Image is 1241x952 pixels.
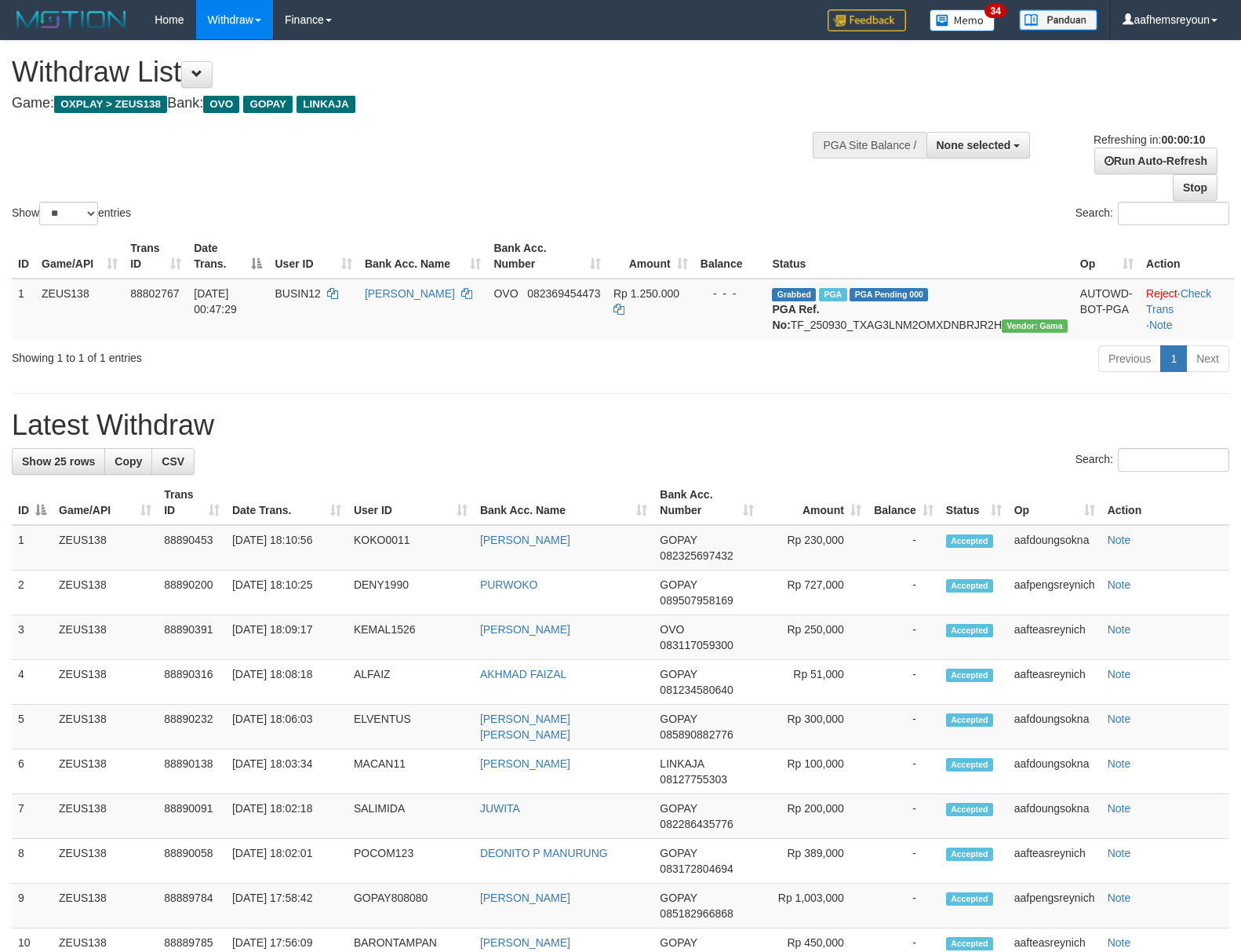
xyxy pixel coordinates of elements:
[226,525,348,571] td: [DATE] 18:10:56
[760,480,868,525] th: Amount: activate to sort column ascending
[946,892,993,906] span: Accepted
[130,287,179,300] span: 88802767
[760,571,868,615] td: Rp 727,000
[53,525,158,571] td: ZEUS138
[660,578,697,591] span: GOPAY
[1008,884,1101,928] td: aafpengsreynich
[1108,668,1131,680] a: Note
[1146,287,1211,316] a: Check Trans
[53,839,158,884] td: ZEUS138
[12,410,1229,441] h1: Latest Withdraw
[1108,936,1131,949] a: Note
[226,794,348,839] td: [DATE] 18:02:18
[813,132,926,159] div: PGA Site Balance /
[226,660,348,705] td: [DATE] 18:08:18
[660,639,733,651] span: Copy 083117059300 to clipboard
[53,750,158,794] td: ZEUS138
[660,713,697,725] span: GOPAY
[12,884,53,928] td: 9
[275,287,320,300] span: BUSIN12
[480,847,608,859] a: DEONITO P MANURUNG
[54,96,167,113] span: OXPLAY > ZEUS138
[53,705,158,750] td: ZEUS138
[1160,345,1187,372] a: 1
[1108,534,1131,546] a: Note
[158,839,226,884] td: 88890058
[53,884,158,928] td: ZEUS138
[527,287,600,300] span: Copy 082369454473 to clipboard
[946,669,993,682] span: Accepted
[946,803,993,816] span: Accepted
[766,234,1073,279] th: Status
[22,455,95,468] span: Show 25 rows
[850,288,928,301] span: PGA Pending
[35,279,124,339] td: ZEUS138
[760,839,868,884] td: Rp 389,000
[1108,623,1131,636] a: Note
[1008,615,1101,660] td: aafteasreynich
[12,750,53,794] td: 6
[104,448,152,475] a: Copy
[158,750,226,794] td: 88890138
[12,8,131,31] img: MOTION_logo.png
[937,139,1011,151] span: None selected
[12,234,35,279] th: ID
[158,571,226,615] td: 88890200
[868,615,940,660] td: -
[660,623,684,636] span: OVO
[1075,202,1229,225] label: Search:
[660,549,733,562] span: Copy 082325697432 to clipboard
[660,534,697,546] span: GOPAY
[12,96,812,111] h4: Game: Bank:
[946,579,993,593] span: Accepted
[12,839,53,884] td: 8
[226,839,348,884] td: [DATE] 18:02:01
[613,287,679,300] span: Rp 1.250.000
[474,480,653,525] th: Bank Acc. Name: activate to sort column ascending
[760,794,868,839] td: Rp 200,000
[694,234,766,279] th: Balance
[226,571,348,615] td: [DATE] 18:10:25
[868,794,940,839] td: -
[12,525,53,571] td: 1
[348,705,474,750] td: ELVENTUS
[660,936,697,949] span: GOPAY
[1008,480,1101,525] th: Op: activate to sort column ascending
[828,9,906,31] img: Feedback.jpg
[358,234,488,279] th: Bank Acc. Name: activate to sort column ascending
[226,615,348,660] td: [DATE] 18:09:17
[868,571,940,615] td: -
[760,615,868,660] td: Rp 250,000
[12,571,53,615] td: 2
[1108,757,1131,770] a: Note
[348,480,474,525] th: User ID: activate to sort column ascending
[660,728,733,741] span: Copy 085890882776 to clipboard
[480,892,570,904] a: [PERSON_NAME]
[660,892,697,904] span: GOPAY
[760,705,868,750] td: Rp 300,000
[1108,578,1131,591] a: Note
[226,884,348,928] td: [DATE] 17:58:42
[53,794,158,839] td: ZEUS138
[660,594,733,607] span: Copy 089507958169 to clipboard
[1173,174,1217,201] a: Stop
[1140,234,1234,279] th: Action
[1098,345,1161,372] a: Previous
[1008,750,1101,794] td: aafdoungsokna
[760,884,868,928] td: Rp 1,003,000
[660,907,733,920] span: Copy 085182966868 to clipboard
[1008,525,1101,571] td: aafdoungsokna
[1108,713,1131,725] a: Note
[158,480,226,525] th: Trans ID: activate to sort column ascending
[660,847,697,859] span: GOPAY
[12,344,505,366] div: Showing 1 to 1 of 1 entries
[660,802,697,815] span: GOPAY
[1008,839,1101,884] td: aafteasreynich
[946,624,993,637] span: Accepted
[1118,202,1229,225] input: Search:
[701,286,760,301] div: - - -
[1008,660,1101,705] td: aafteasreynich
[940,480,1008,525] th: Status: activate to sort column ascending
[1149,319,1173,331] a: Note
[124,234,187,279] th: Trans ID: activate to sort column ascending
